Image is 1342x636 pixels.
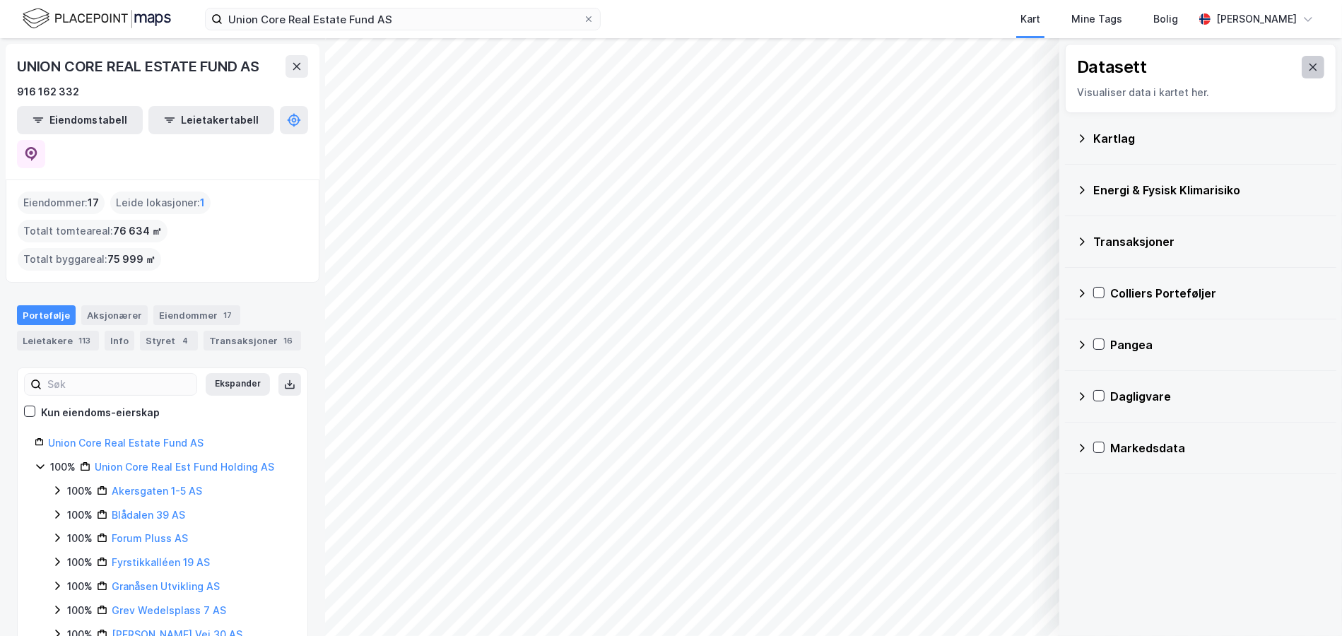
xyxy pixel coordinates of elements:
div: 100% [67,507,93,524]
div: Colliers Porteføljer [1110,285,1325,302]
div: Transaksjoner [1093,233,1325,250]
span: 76 634 ㎡ [113,223,162,240]
div: Totalt byggareal : [18,248,161,271]
div: Energi & Fysisk Klimarisiko [1093,182,1325,199]
div: Styret [140,331,198,351]
div: Bolig [1153,11,1178,28]
div: 100% [67,602,93,619]
div: [PERSON_NAME] [1216,11,1297,28]
button: Leietakertabell [148,106,274,134]
div: Totalt tomteareal : [18,220,167,242]
div: 100% [67,530,93,547]
a: Fyrstikkalléen 19 AS [112,556,210,568]
a: Akersgaten 1-5 AS [112,485,202,497]
div: 16 [281,334,295,348]
div: Pangea [1110,336,1325,353]
div: Visualiser data i kartet her. [1077,84,1324,101]
img: logo.f888ab2527a4732fd821a326f86c7f29.svg [23,6,171,31]
div: 916 162 332 [17,83,79,100]
a: Union Core Real Est Fund Holding AS [95,461,274,473]
div: UNION CORE REAL ESTATE FUND AS [17,55,262,78]
div: Info [105,331,134,351]
a: Forum Pluss AS [112,532,188,544]
div: 100% [67,578,93,595]
div: Eiendommer : [18,192,105,214]
div: Portefølje [17,305,76,325]
div: Markedsdata [1110,440,1325,457]
div: Leietakere [17,331,99,351]
span: 1 [200,194,205,211]
div: Kart [1020,11,1040,28]
div: Leide lokasjoner : [110,192,211,214]
div: Dagligvare [1110,388,1325,405]
div: Mine Tags [1071,11,1122,28]
div: 17 [220,308,235,322]
iframe: Chat Widget [1271,568,1342,636]
div: Aksjonærer [81,305,148,325]
div: 100% [67,483,93,500]
div: 100% [67,554,93,571]
a: Granåsen Utvikling AS [112,580,220,592]
div: Datasett [1077,56,1147,78]
div: Kontrollprogram for chat [1271,568,1342,636]
input: Søk på adresse, matrikkel, gårdeiere, leietakere eller personer [223,8,583,30]
div: Kun eiendoms-eierskap [41,404,160,421]
div: Kartlag [1093,130,1325,147]
button: Eiendomstabell [17,106,143,134]
a: Union Core Real Estate Fund AS [48,437,204,449]
span: 17 [88,194,99,211]
button: Ekspander [206,373,270,396]
div: Transaksjoner [204,331,301,351]
div: 4 [178,334,192,348]
div: 113 [76,334,93,348]
input: Søk [42,374,196,395]
span: 75 999 ㎡ [107,251,155,268]
div: 100% [50,459,76,476]
a: Blådalen 39 AS [112,509,185,521]
div: Eiendommer [153,305,240,325]
a: Grev Wedelsplass 7 AS [112,604,226,616]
